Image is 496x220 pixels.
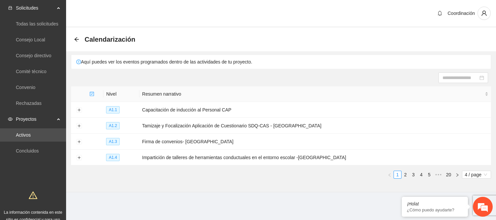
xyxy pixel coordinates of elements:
a: Consejo Local [16,37,45,42]
a: Consejo directivo [16,53,51,58]
span: bell [435,11,445,16]
span: Resumen narrativo [142,90,483,98]
a: 5 [426,171,433,178]
button: Expand row [76,139,82,145]
button: Expand row [76,155,82,160]
a: 20 [444,171,453,178]
li: 20 [444,171,454,179]
span: Coordinación [448,11,475,16]
a: Activos [16,132,31,138]
span: left [388,173,392,177]
span: 4 / page [465,171,488,178]
span: arrow-left [74,37,79,42]
button: bell [435,8,445,19]
span: inbox [8,6,13,10]
a: Rechazadas [16,101,42,106]
div: ¡Hola! [407,201,463,206]
a: 4 [418,171,425,178]
span: check-square [90,92,94,96]
span: A1.3 [106,138,120,145]
a: Convenio [16,85,35,90]
a: 2 [402,171,409,178]
span: eye [8,117,13,121]
span: ••• [433,171,444,179]
p: ¿Cómo puedo ayudarte? [407,207,463,212]
th: Resumen narrativo [139,86,491,102]
button: Expand row [76,108,82,113]
span: A1.1 [106,106,120,113]
a: Comité técnico [16,69,47,74]
span: warning [29,191,37,199]
td: Capacitación de inducción al Personal CAP [139,102,491,118]
button: right [453,171,461,179]
td: Firma de convenios- [GEOGRAPHIC_DATA] [139,134,491,150]
span: exclamation-circle [76,60,81,64]
div: Aquí puedes ver los eventos programados dentro de las actividades de tu proyecto. [71,55,491,69]
button: Expand row [76,123,82,129]
span: A1.2 [106,122,120,129]
td: Tamizaje y Focalización Aplicación de Cuestionario SDQ-CAS - [GEOGRAPHIC_DATA] [139,118,491,134]
td: Impartición de talleres de herramientas conductuales en el entorno escolar -[GEOGRAPHIC_DATA] [139,150,491,165]
div: Page Size [462,171,491,179]
div: Back [74,37,79,42]
span: Proyectos [16,112,55,126]
li: 4 [417,171,425,179]
a: Todas las solicitudes [16,21,58,26]
a: 1 [394,171,401,178]
li: 5 [425,171,433,179]
span: Calendarización [85,34,135,45]
li: Next Page [453,171,461,179]
li: Previous Page [386,171,394,179]
span: Solicitudes [16,1,55,15]
span: right [455,173,459,177]
li: 3 [409,171,417,179]
button: left [386,171,394,179]
a: Concluidos [16,148,39,154]
li: 2 [401,171,409,179]
a: 3 [410,171,417,178]
button: user [477,7,491,20]
li: Next 5 Pages [433,171,444,179]
th: Nivel [103,86,139,102]
span: user [478,10,490,16]
span: A1.4 [106,154,120,161]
